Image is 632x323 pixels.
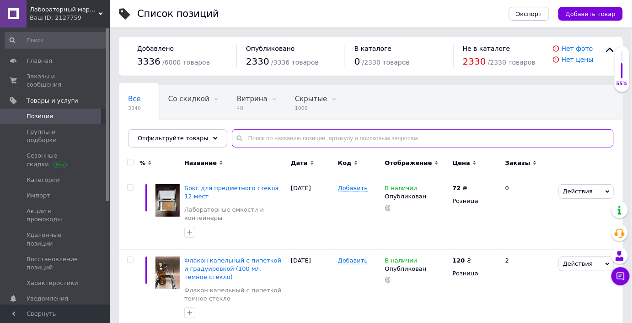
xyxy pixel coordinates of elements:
span: 2330 [246,56,269,67]
input: Поиск [5,32,108,49]
div: [DATE] [289,177,336,250]
span: Действия [563,260,593,267]
a: Нет цены [562,56,594,63]
span: Отфильтруйте товары [138,135,209,142]
div: Розница [453,269,498,278]
a: Бокс для предметного стекла 12 мест [184,185,279,200]
span: Акции и промокоды [27,207,85,224]
span: 3336 [137,56,161,67]
div: Розница [453,197,498,205]
button: Экспорт [509,7,549,21]
div: ₴ [453,184,467,192]
span: Импорт [27,192,50,200]
div: Опубликован [385,265,448,273]
span: Код [338,159,352,167]
span: В наличии [385,257,418,267]
span: Экспорт [516,11,542,17]
span: / 2330 товаров [362,59,410,66]
span: Заказы [505,159,530,167]
span: Добавить [338,257,368,264]
span: Добавить [338,185,368,192]
span: 2330 [463,56,486,67]
span: 0 [354,56,360,67]
div: Опубликован [385,192,448,201]
span: Не в каталоге [463,45,510,52]
a: Нет фото [562,45,593,52]
div: Список позиций [137,9,219,19]
b: 72 [453,185,461,192]
img: Флакон капельный с пипеткой и градуировкой (100 мл, темное стекло) [155,257,180,289]
span: 1006 [295,105,327,112]
span: Цена [453,159,471,167]
span: В каталоге [354,45,391,52]
button: Чат с покупателем [611,267,630,285]
span: Позиции [27,112,54,120]
span: Товары и услуги [27,97,78,105]
span: / 3336 товаров [271,59,319,66]
span: % [139,159,145,167]
span: Дата [291,159,308,167]
span: Характеристики [27,279,78,287]
span: Все [128,95,141,103]
span: Главная [27,57,52,65]
span: Лабораторный маркет [30,5,98,14]
span: Группы и подборки [27,128,85,144]
span: Действия [563,188,593,195]
span: Название [184,159,217,167]
span: Категории [27,176,60,184]
span: Сезонные скидки [27,152,85,168]
a: Флакон капельный с пипеткой темное стекло [184,286,286,303]
span: Отображение [385,159,432,167]
span: / 2330 товаров [488,59,536,66]
span: Добавлено [137,45,174,52]
span: 48 [237,105,268,112]
span: Опубликовано [246,45,295,52]
span: Восстановление позиций [27,255,85,272]
img: Бокс для предметного стекла 12 мест [155,184,180,217]
span: Опубликованные [128,130,190,138]
button: Добавить товар [558,7,623,21]
span: Удаленные позиции [27,231,85,247]
span: Уведомления [27,295,68,303]
div: 55% [615,81,629,87]
span: Добавить товар [566,11,616,17]
div: 0 [500,177,557,250]
b: 120 [453,257,465,264]
input: Поиск по названию позиции, артикулу и поисковым запросам [232,129,614,148]
span: Витрина [237,95,268,103]
span: В наличии [385,185,418,194]
span: / 6000 товаров [162,59,210,66]
a: Флакон капельный с пипеткой и градуировкой (100 мл, темное стекло) [184,257,281,280]
span: 3340 [128,105,141,112]
span: Со скидкой [168,95,209,103]
div: ₴ [453,257,471,265]
a: Лабораторные емкости и контейнеры [184,206,286,222]
div: Ваш ID: 2127759 [30,14,110,22]
span: Заказы и сообщения [27,72,85,89]
span: Скрытые [295,95,327,103]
